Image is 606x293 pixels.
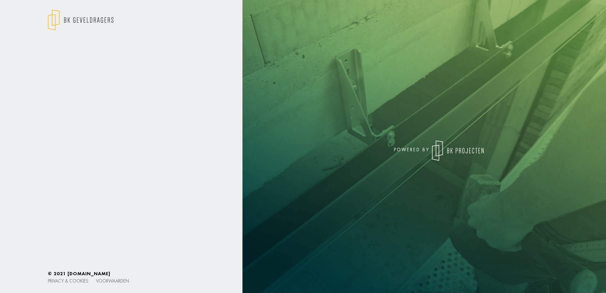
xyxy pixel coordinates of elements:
img: logo [48,10,113,30]
a: Privacy & cookies [48,278,88,284]
a: Voorwaarden [96,278,129,284]
h6: © 2021 [DOMAIN_NAME] [48,271,558,277]
div: powered by [308,140,484,161]
img: logo [432,140,484,161]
